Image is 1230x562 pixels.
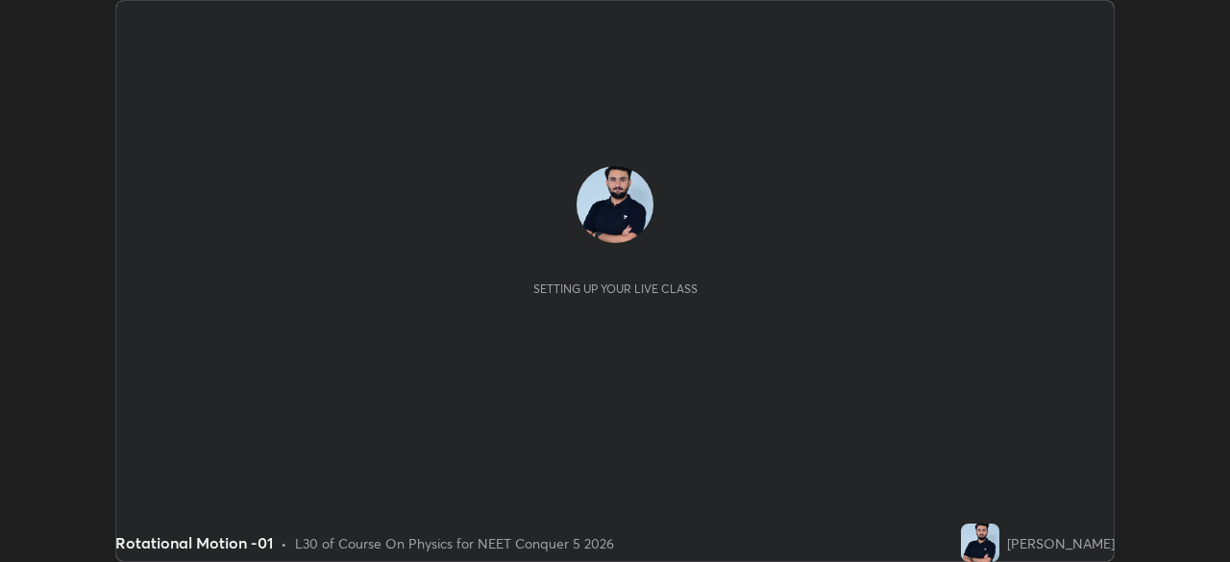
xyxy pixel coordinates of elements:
div: Setting up your live class [533,281,698,296]
div: • [281,533,287,553]
img: ef2b50091f9441e5b7725b7ba0742755.jpg [961,524,999,562]
div: L30 of Course On Physics for NEET Conquer 5 2026 [295,533,614,553]
img: ef2b50091f9441e5b7725b7ba0742755.jpg [577,166,653,243]
div: [PERSON_NAME] [1007,533,1115,553]
div: Rotational Motion -01 [115,531,273,554]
